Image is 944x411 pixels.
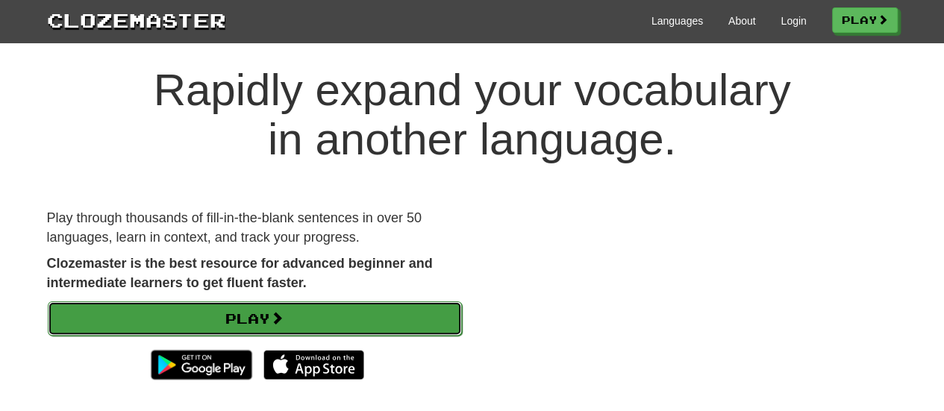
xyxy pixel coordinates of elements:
a: Languages [651,13,703,28]
a: Clozemaster [47,6,226,34]
a: Login [781,13,806,28]
strong: Clozemaster is the best resource for advanced beginner and intermediate learners to get fluent fa... [47,256,433,290]
p: Play through thousands of fill-in-the-blank sentences in over 50 languages, learn in context, and... [47,209,461,247]
img: Download_on_the_App_Store_Badge_US-UK_135x40-25178aeef6eb6b83b96f5f2d004eda3bffbb37122de64afbaef7... [263,350,364,380]
img: Get it on Google Play [143,342,259,387]
a: Play [832,7,898,33]
a: About [728,13,756,28]
a: Play [48,301,462,336]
